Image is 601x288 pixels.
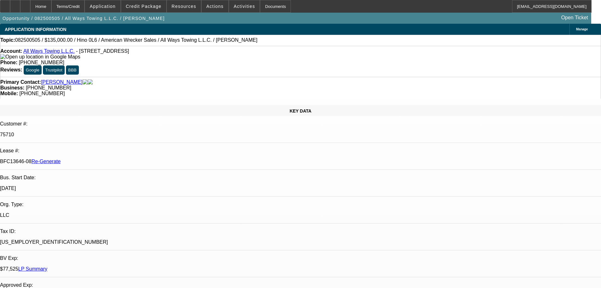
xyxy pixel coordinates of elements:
[559,12,591,23] a: Open Ticket
[24,65,42,75] button: Google
[172,4,196,9] span: Resources
[576,28,588,31] span: Manage
[18,266,47,272] a: LP Summary
[43,65,64,75] button: Trustpilot
[0,85,24,90] strong: Business:
[19,91,65,96] span: [PHONE_NUMBER]
[5,27,66,32] span: APPLICATION INFORMATION
[3,16,165,21] span: Opportunity / 082500505 / All Ways Towing L.L.C. / [PERSON_NAME]
[19,60,64,65] span: [PHONE_NUMBER]
[234,4,255,9] span: Activities
[0,54,80,59] a: View Google Maps
[0,60,17,65] strong: Phone:
[32,159,61,164] a: Re-Generate
[229,0,260,12] button: Activities
[15,37,257,43] span: 082500505 / $135,000.00 / Hino 0L6 / American Wrecker Sales / All Ways Towing L.L.C. / [PERSON_NAME]
[0,79,41,85] strong: Primary Contact:
[23,48,75,54] a: All Ways Towing L.L.C.
[202,0,228,12] button: Actions
[0,54,80,60] img: Open up location in Google Maps
[88,79,93,85] img: linkedin-icon.png
[0,91,18,96] strong: Mobile:
[167,0,201,12] button: Resources
[76,48,129,54] span: - [STREET_ADDRESS]
[126,4,162,9] span: Credit Package
[0,37,15,43] strong: Topic:
[85,0,120,12] button: Application
[26,85,71,90] span: [PHONE_NUMBER]
[41,79,83,85] a: [PERSON_NAME]
[206,4,224,9] span: Actions
[66,65,79,75] button: BBB
[290,108,311,113] span: KEY DATA
[0,67,22,72] strong: Reviews:
[90,4,115,9] span: Application
[83,79,88,85] img: facebook-icon.png
[0,48,22,54] strong: Account:
[121,0,166,12] button: Credit Package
